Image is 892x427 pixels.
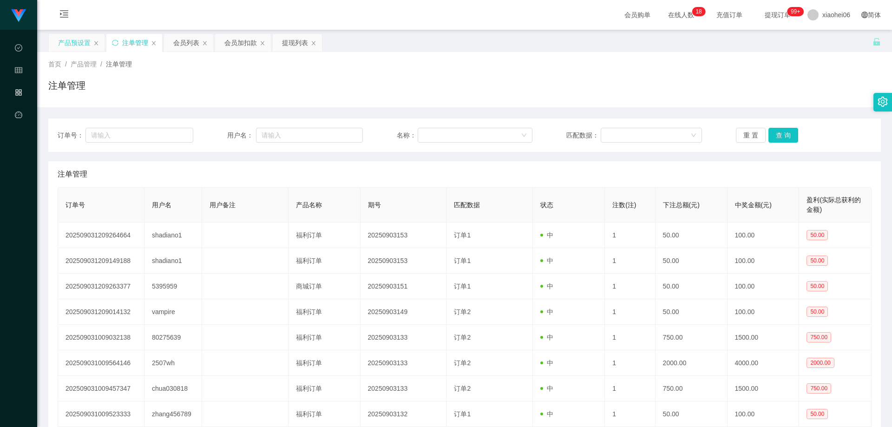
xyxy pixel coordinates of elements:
a: 图标: dashboard平台首页 [15,106,22,200]
span: 50.00 [807,256,828,266]
span: 50.00 [807,409,828,419]
span: 中 [540,282,553,290]
span: 订单2 [454,385,471,392]
span: 订单号 [66,201,85,209]
span: 名称： [397,131,418,140]
span: 中 [540,257,553,264]
td: 202509031009457347 [58,376,144,401]
td: 20250903153 [361,223,447,248]
td: vampire [144,299,202,325]
button: 重 置 [736,128,766,143]
td: 750.00 [656,376,728,401]
td: 100.00 [728,223,800,248]
input: 请输入 [256,128,363,143]
span: 订单1 [454,257,471,264]
sup: 1061 [787,7,804,16]
td: 202509031209149188 [58,248,144,274]
td: 1 [605,248,655,274]
span: 注单管理 [58,169,87,180]
span: 首页 [48,60,61,68]
span: 匹配数据： [566,131,601,140]
span: 产品名称 [296,201,322,209]
td: 福利订单 [289,325,361,350]
span: 注数(注) [612,201,636,209]
i: 图标: close [93,40,99,46]
span: 750.00 [807,332,831,342]
i: 图标: close [202,40,208,46]
i: 图标: table [15,62,22,81]
td: 福利订单 [289,299,361,325]
i: 图标: menu-unfold [48,0,80,30]
td: 50.00 [656,248,728,274]
td: 2507wh [144,350,202,376]
div: 会员加扣款 [224,34,257,52]
td: chua030818 [144,376,202,401]
td: 4000.00 [728,350,800,376]
span: 订单号： [58,131,85,140]
span: 中 [540,334,553,341]
td: 50.00 [656,274,728,299]
td: 1500.00 [728,325,800,350]
span: / [65,60,67,68]
i: 图标: close [311,40,316,46]
span: 中 [540,231,553,239]
span: 用户名： [227,131,256,140]
td: 2000.00 [656,350,728,376]
td: shadiano1 [144,248,202,274]
span: 下注总额(元) [663,201,700,209]
span: 会员管理 [15,67,22,150]
span: 中 [540,359,553,367]
td: 100.00 [728,299,800,325]
td: 100.00 [728,401,800,427]
td: 20250903133 [361,376,447,401]
span: 提现订单 [760,12,795,18]
span: 充值订单 [712,12,747,18]
td: 1 [605,274,655,299]
td: 20250903151 [361,274,447,299]
td: 100.00 [728,248,800,274]
span: 注单管理 [106,60,132,68]
div: 会员列表 [173,34,199,52]
span: 中 [540,308,553,315]
td: zhang456789 [144,401,202,427]
td: 1 [605,223,655,248]
td: 202509031009564146 [58,350,144,376]
td: 福利订单 [289,376,361,401]
span: 订单2 [454,334,471,341]
h1: 注单管理 [48,79,85,92]
td: 50.00 [656,401,728,427]
span: 50.00 [807,281,828,291]
td: 商城订单 [289,274,361,299]
span: 匹配数据 [454,201,480,209]
td: 202509031209264664 [58,223,144,248]
td: 20250903132 [361,401,447,427]
div: 提现列表 [282,34,308,52]
td: 202509031009523333 [58,401,144,427]
button: 查 询 [768,128,798,143]
td: 1500.00 [728,376,800,401]
span: 期号 [368,201,381,209]
span: 订单1 [454,410,471,418]
td: 福利订单 [289,248,361,274]
i: 图标: global [861,12,868,18]
span: 数据中心 [15,45,22,127]
i: 图标: setting [878,97,888,107]
span: 订单1 [454,231,471,239]
span: 用户备注 [210,201,236,209]
span: 订单2 [454,308,471,315]
td: 202509031209014132 [58,299,144,325]
span: 中奖金额(元) [735,201,772,209]
td: 20250903153 [361,248,447,274]
td: 20250903133 [361,350,447,376]
span: 750.00 [807,383,831,394]
td: 福利订单 [289,223,361,248]
td: 750.00 [656,325,728,350]
td: 福利订单 [289,401,361,427]
span: 产品管理 [15,89,22,172]
td: 1 [605,299,655,325]
span: 状态 [540,201,553,209]
span: 盈利(实际总获利的金额) [807,196,861,213]
td: 80275639 [144,325,202,350]
td: 100.00 [728,274,800,299]
p: 1 [695,7,699,16]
